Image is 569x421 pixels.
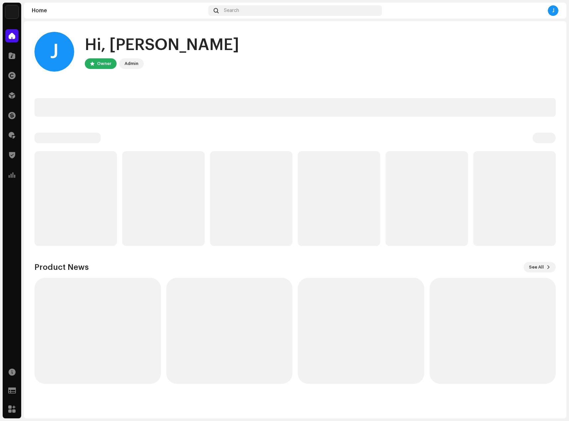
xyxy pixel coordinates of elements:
div: Admin [125,60,138,68]
div: Owner [97,60,111,68]
div: J [34,32,74,72]
div: Home [32,8,206,13]
span: Search [224,8,239,13]
div: Hi, [PERSON_NAME] [85,34,239,56]
img: eaf6e29c-ca94-4a45-904d-c9c4d715140b [5,5,19,19]
div: J [548,5,558,16]
span: See All [529,261,544,274]
h3: Product News [34,262,89,272]
button: See All [524,262,556,272]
